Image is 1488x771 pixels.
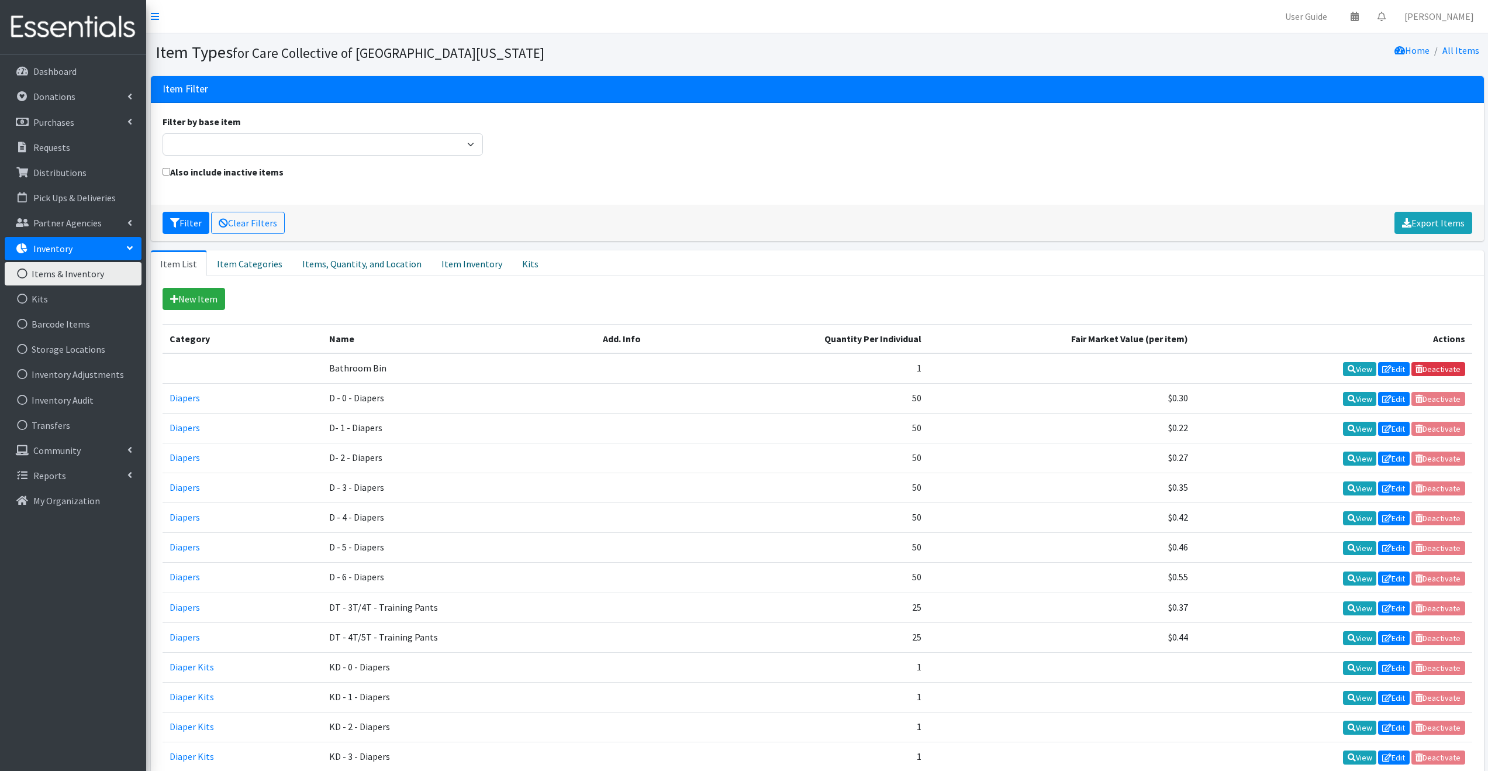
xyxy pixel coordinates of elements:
[5,489,141,512] a: My Organization
[1394,212,1472,234] a: Export Items
[33,217,102,229] p: Partner Agencies
[33,470,66,481] p: Reports
[702,324,928,353] th: Quantity Per Individual
[322,383,596,413] td: D - 0 - Diapers
[928,503,1195,533] td: $0.42
[170,571,200,583] a: Diapers
[1378,691,1410,705] a: Edit
[1378,721,1410,735] a: Edit
[33,243,72,254] p: Inventory
[170,661,214,673] a: Diaper Kits
[702,563,928,593] td: 50
[702,593,928,622] td: 25
[5,287,141,311] a: Kits
[1378,452,1410,466] a: Edit
[5,363,141,386] a: Inventory Adjustments
[928,533,1195,563] td: $0.46
[702,473,928,503] td: 50
[5,262,141,285] a: Items & Inventory
[702,503,928,533] td: 50
[5,388,141,412] a: Inventory Audit
[5,8,141,47] img: HumanEssentials
[163,165,284,179] label: Also include inactive items
[1343,691,1376,705] a: View
[702,383,928,413] td: 50
[1343,601,1376,615] a: View
[1343,452,1376,466] a: View
[702,533,928,563] td: 50
[702,712,928,742] td: 1
[5,186,141,209] a: Pick Ups & Deliveries
[322,353,596,384] td: Bathroom Bin
[928,473,1195,503] td: $0.35
[702,413,928,443] td: 50
[1394,44,1430,56] a: Home
[5,111,141,134] a: Purchases
[207,250,292,276] a: Item Categories
[163,324,322,353] th: Category
[928,443,1195,473] td: $0.27
[170,721,214,732] a: Diaper Kits
[5,211,141,235] a: Partner Agencies
[1343,751,1376,765] a: View
[170,392,200,404] a: Diapers
[322,473,596,503] td: D - 3 - Diapers
[151,250,207,276] a: Item List
[322,652,596,682] td: KD - 0 - Diapers
[1411,362,1465,376] a: Deactivate
[596,324,702,353] th: Add. Info
[1343,511,1376,525] a: View
[1378,511,1410,525] a: Edit
[1343,392,1376,406] a: View
[1343,481,1376,495] a: View
[928,324,1195,353] th: Fair Market Value (per item)
[322,563,596,593] td: D - 6 - Diapers
[292,250,431,276] a: Items, Quantity, and Location
[1378,481,1410,495] a: Edit
[1343,422,1376,436] a: View
[1378,751,1410,765] a: Edit
[163,288,225,310] a: New Item
[163,115,241,129] label: Filter by base item
[1378,362,1410,376] a: Edit
[322,593,596,622] td: DT - 3T/4T - Training Pants
[928,593,1195,622] td: $0.37
[5,237,141,260] a: Inventory
[33,66,77,77] p: Dashboard
[512,250,548,276] a: Kits
[170,601,200,613] a: Diapers
[170,751,214,762] a: Diaper Kits
[1395,5,1483,28] a: [PERSON_NAME]
[1378,631,1410,645] a: Edit
[322,503,596,533] td: D - 4 - Diapers
[1343,572,1376,586] a: View
[322,324,596,353] th: Name
[928,383,1195,413] td: $0.30
[1195,324,1472,353] th: Actions
[33,142,70,153] p: Requests
[33,192,116,204] p: Pick Ups & Deliveries
[322,622,596,652] td: DT - 4T/5T - Training Pants
[702,443,928,473] td: 50
[322,533,596,563] td: D - 5 - Diapers
[33,495,100,507] p: My Organization
[928,563,1195,593] td: $0.55
[5,464,141,487] a: Reports
[5,136,141,159] a: Requests
[170,691,214,703] a: Diaper Kits
[33,167,87,178] p: Distributions
[33,91,75,102] p: Donations
[702,622,928,652] td: 25
[5,312,141,336] a: Barcode Items
[233,44,544,61] small: for Care Collective of [GEOGRAPHIC_DATA][US_STATE]
[1442,44,1479,56] a: All Items
[5,161,141,184] a: Distributions
[702,652,928,682] td: 1
[928,413,1195,443] td: $0.22
[170,511,200,523] a: Diapers
[5,414,141,437] a: Transfers
[322,443,596,473] td: D- 2 - Diapers
[1378,392,1410,406] a: Edit
[163,168,170,175] input: Also include inactive items
[33,445,81,456] p: Community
